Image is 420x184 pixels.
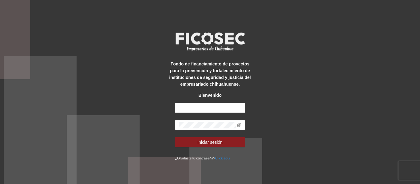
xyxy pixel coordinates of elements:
img: logo [172,30,248,53]
a: Click aqui [215,156,230,160]
button: Iniciar sesión [175,137,245,147]
strong: Bienvenido [198,93,221,98]
span: eye-invisible [237,123,241,127]
small: ¿Olvidaste tu contraseña? [175,156,230,160]
strong: Fondo de financiamiento de proyectos para la prevención y fortalecimiento de instituciones de seg... [169,61,251,87]
span: Iniciar sesión [197,139,223,146]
